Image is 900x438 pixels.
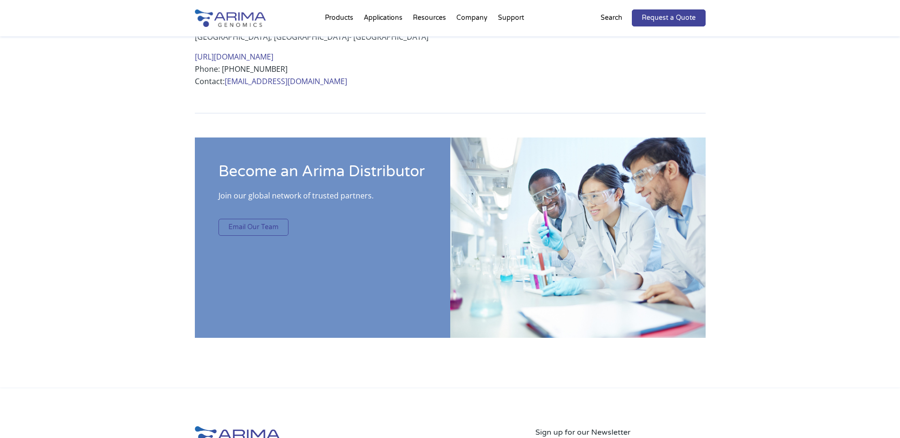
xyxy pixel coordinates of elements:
[218,189,427,209] p: Join our global network of trusted partners.
[218,219,288,236] a: Email Our Team
[195,31,436,51] p: [GEOGRAPHIC_DATA], [GEOGRAPHIC_DATA]- [GEOGRAPHIC_DATA]
[218,161,427,189] h2: Become an Arima Distributor
[601,12,622,24] p: Search
[632,9,706,26] a: Request a Quote
[225,76,347,86] a: [EMAIL_ADDRESS][DOMAIN_NAME]
[195,52,273,62] a: [URL][DOMAIN_NAME]
[195,51,436,87] p: Phone: [PHONE_NUMBER] Contact:
[195,9,266,27] img: Arima-Genomics-logo
[450,137,706,338] img: Arima-Genomics-Join-the-Team.jpg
